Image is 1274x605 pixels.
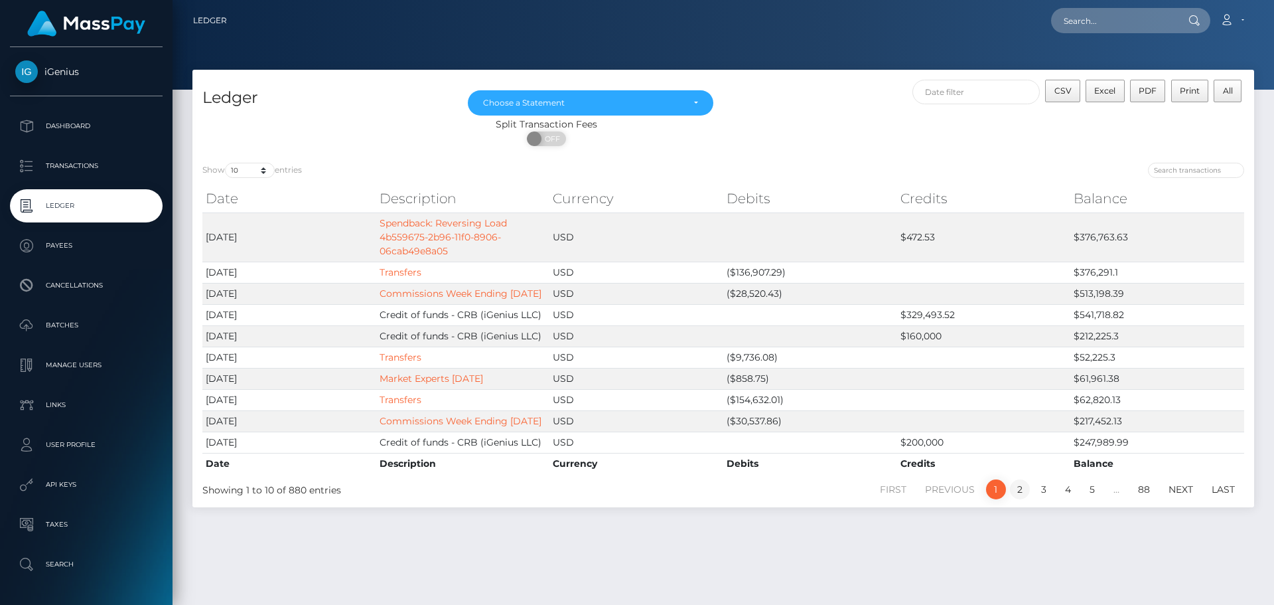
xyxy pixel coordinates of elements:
td: $376,291.1 [1070,262,1244,283]
img: iGenius [15,60,38,83]
td: $541,718.82 [1070,304,1244,325]
button: PDF [1130,80,1166,102]
p: Taxes [15,515,157,535]
th: Credits [897,453,1071,474]
td: $160,000 [897,325,1071,347]
a: Transactions [10,149,163,183]
a: Transfers [380,394,421,406]
td: $62,820.13 [1070,389,1244,410]
a: Payees [10,229,163,262]
th: Currency [549,453,723,474]
td: ($30,537.86) [723,410,897,432]
td: USD [549,262,723,283]
a: Ledger [193,7,227,35]
a: 88 [1131,479,1157,499]
td: $200,000 [897,432,1071,453]
a: Links [10,389,163,422]
td: USD [549,410,723,432]
td: USD [549,283,723,304]
td: ($28,520.43) [723,283,897,304]
td: [DATE] [202,347,376,368]
td: Credit of funds - CRB (iGenius LLC) [376,325,550,347]
a: Cancellations [10,269,163,302]
p: API Keys [15,475,157,495]
td: Credit of funds - CRB (iGenius LLC) [376,432,550,453]
td: USD [549,432,723,453]
a: Manage Users [10,349,163,382]
th: Date [202,185,376,212]
td: ($9,736.08) [723,347,897,368]
td: USD [549,304,723,325]
a: Batches [10,309,163,342]
td: ($154,632.01) [723,389,897,410]
label: Show entries [202,163,302,178]
a: User Profile [10,428,163,462]
div: Showing 1 to 10 of 880 entries [202,478,625,497]
p: Cancellations [15,276,157,296]
input: Search... [1051,8,1176,33]
a: 2 [1010,479,1030,499]
td: Credit of funds - CRB (iGenius LLC) [376,304,550,325]
th: Currency [549,185,723,212]
td: USD [549,368,723,389]
td: $217,452.13 [1070,410,1244,432]
a: Commissions Week Ending [DATE] [380,415,541,427]
input: Search transactions [1148,163,1244,178]
td: $61,961.38 [1070,368,1244,389]
td: [DATE] [202,304,376,325]
p: Ledger [15,196,157,216]
a: 3 [1034,479,1054,499]
button: Choose a Statement [468,90,713,116]
th: Credits [897,185,1071,212]
span: Print [1180,86,1200,96]
span: PDF [1139,86,1157,96]
td: USD [549,325,723,347]
td: ($858.75) [723,368,897,389]
a: Spendback: Reversing Load 4b559675-2b96-11f0-8906-06cab49e8a05 [380,217,507,257]
p: Dashboard [15,116,157,136]
th: Debits [723,185,897,212]
th: Balance [1070,453,1244,474]
button: All [1214,80,1241,102]
td: $212,225.3 [1070,325,1244,347]
a: 5 [1082,479,1102,499]
th: Description [376,453,550,474]
td: ($136,907.29) [723,262,897,283]
button: Print [1171,80,1209,102]
td: $472.53 [897,213,1071,262]
a: Next [1161,479,1200,499]
a: Market Experts [DATE] [380,373,483,385]
a: Ledger [10,189,163,222]
a: 4 [1058,479,1078,499]
th: Debits [723,453,897,474]
td: $376,763.63 [1070,213,1244,262]
span: All [1223,86,1233,96]
button: CSV [1045,80,1080,102]
div: Split Transaction Fees [192,118,900,131]
div: Choose a Statement [483,98,683,108]
input: Date filter [912,80,1040,104]
td: $247,989.99 [1070,432,1244,453]
th: Description [376,185,550,212]
a: Transfers [380,351,421,363]
p: User Profile [15,435,157,455]
p: Links [15,395,157,415]
td: [DATE] [202,283,376,304]
p: Search [15,555,157,574]
a: Search [10,548,163,581]
select: Showentries [225,163,275,178]
p: Manage Users [15,355,157,375]
td: [DATE] [202,432,376,453]
span: OFF [534,131,567,146]
td: [DATE] [202,410,376,432]
span: iGenius [10,66,163,78]
td: $52,225.3 [1070,347,1244,368]
a: 1 [986,479,1006,499]
span: Excel [1094,86,1115,96]
th: Balance [1070,185,1244,212]
p: Payees [15,236,157,256]
th: Date [202,453,376,474]
a: Commissions Week Ending [DATE] [380,288,541,300]
td: $329,493.52 [897,304,1071,325]
td: USD [549,213,723,262]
